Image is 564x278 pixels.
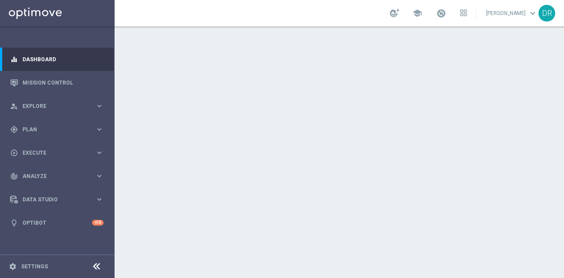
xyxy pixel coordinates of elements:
div: Explore [10,102,95,110]
button: play_circle_outline Execute keyboard_arrow_right [10,149,104,156]
span: Analyze [22,174,95,179]
i: equalizer [10,56,18,63]
i: gps_fixed [10,126,18,133]
button: lightbulb Optibot +10 [10,219,104,226]
span: Plan [22,127,95,132]
i: keyboard_arrow_right [95,195,104,204]
i: track_changes [10,172,18,180]
span: keyboard_arrow_down [528,8,538,18]
a: Mission Control [22,71,104,94]
div: Data Studio [10,196,95,204]
div: Execute [10,149,95,157]
span: Execute [22,150,95,156]
span: Data Studio [22,197,95,202]
div: Optibot [10,211,104,234]
i: keyboard_arrow_right [95,102,104,110]
a: Settings [21,264,48,269]
i: lightbulb [10,219,18,227]
div: Plan [10,126,95,133]
div: Mission Control [10,71,104,94]
a: Optibot [22,211,92,234]
button: gps_fixed Plan keyboard_arrow_right [10,126,104,133]
i: play_circle_outline [10,149,18,157]
a: [PERSON_NAME]keyboard_arrow_down [485,7,538,20]
span: Explore [22,104,95,109]
button: Data Studio keyboard_arrow_right [10,196,104,203]
div: +10 [92,220,104,226]
div: Analyze [10,172,95,180]
a: Dashboard [22,48,104,71]
button: track_changes Analyze keyboard_arrow_right [10,173,104,180]
div: DR [538,5,555,22]
button: person_search Explore keyboard_arrow_right [10,103,104,110]
div: Dashboard [10,48,104,71]
i: keyboard_arrow_right [95,148,104,157]
button: Mission Control [10,79,104,86]
i: settings [9,263,17,271]
span: school [412,8,422,18]
i: person_search [10,102,18,110]
i: keyboard_arrow_right [95,125,104,133]
i: keyboard_arrow_right [95,172,104,180]
button: equalizer Dashboard [10,56,104,63]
